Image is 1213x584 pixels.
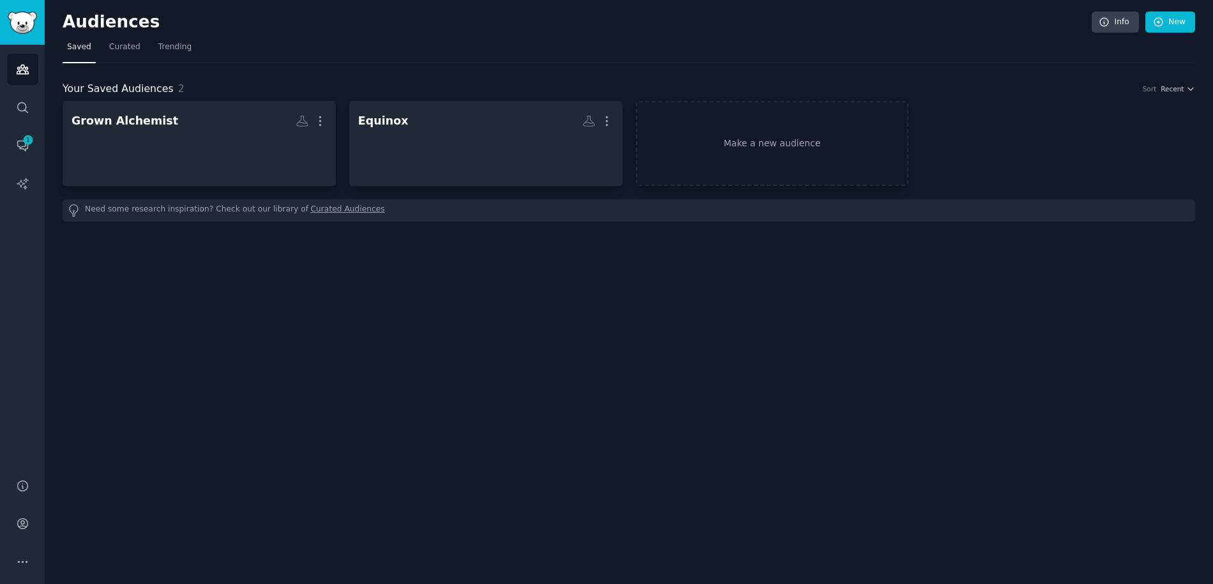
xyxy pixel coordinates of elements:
[63,81,174,97] span: Your Saved Audiences
[67,42,91,53] span: Saved
[1161,84,1195,93] button: Recent
[63,101,336,186] a: Grown Alchemist
[358,113,409,129] div: Equinox
[63,37,96,63] a: Saved
[178,82,185,95] span: 2
[311,204,385,217] a: Curated Audiences
[636,101,909,186] a: Make a new audience
[63,199,1195,222] div: Need some research inspiration? Check out our library of
[158,42,192,53] span: Trending
[349,101,622,186] a: Equinox
[154,37,196,63] a: Trending
[109,42,140,53] span: Curated
[63,12,1092,33] h2: Audiences
[1092,12,1139,33] a: Info
[72,113,178,129] div: Grown Alchemist
[7,130,38,161] a: 1
[1143,84,1157,93] div: Sort
[22,135,34,144] span: 1
[1161,84,1184,93] span: Recent
[105,37,145,63] a: Curated
[8,12,37,34] img: GummySearch logo
[1145,12,1195,33] a: New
